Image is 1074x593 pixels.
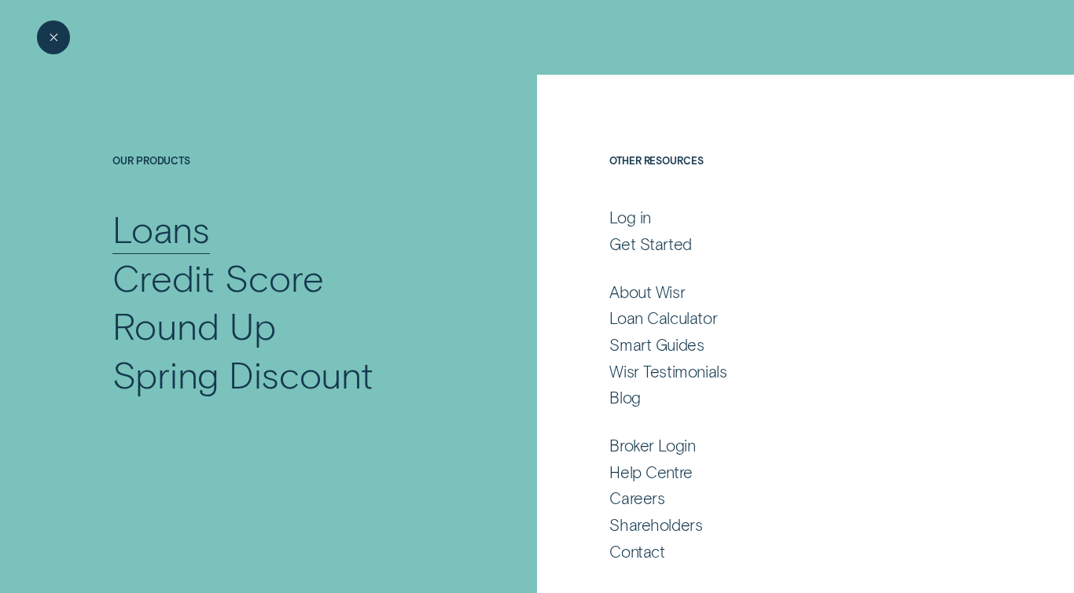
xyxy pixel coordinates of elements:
div: Careers [609,488,664,509]
button: Close Menu [37,20,71,54]
div: Wisr Testimonials [609,362,726,382]
a: Smart Guides [609,335,960,355]
div: Credit Score [112,253,323,302]
h4: Our Products [112,154,458,204]
div: Contact [609,542,664,562]
h4: Other Resources [609,154,960,204]
div: Loans [112,204,210,253]
div: Get Started [609,234,691,255]
a: Help Centre [609,462,960,483]
div: Spring Discount [112,350,373,399]
a: Loans [112,204,458,253]
a: Wisr Testimonials [609,362,960,382]
div: Blog [609,388,640,408]
a: Careers [609,488,960,509]
a: Spring Discount [112,350,458,399]
div: Help Centre [609,462,692,483]
div: Log in [609,208,651,228]
div: Broker Login [609,436,695,456]
a: Contact [609,542,960,562]
a: Shareholders [609,515,960,536]
a: Log in [609,208,960,228]
a: Round Up [112,301,458,350]
a: Credit Score [112,253,458,302]
div: Shareholders [609,515,702,536]
a: Loan Calculator [609,308,960,329]
a: Broker Login [609,436,960,456]
div: Loan Calculator [609,308,717,329]
div: Smart Guides [609,335,704,355]
div: Round Up [112,301,275,350]
a: Blog [609,388,960,408]
div: About Wisr [609,282,685,303]
a: Get Started [609,234,960,255]
a: About Wisr [609,282,960,303]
